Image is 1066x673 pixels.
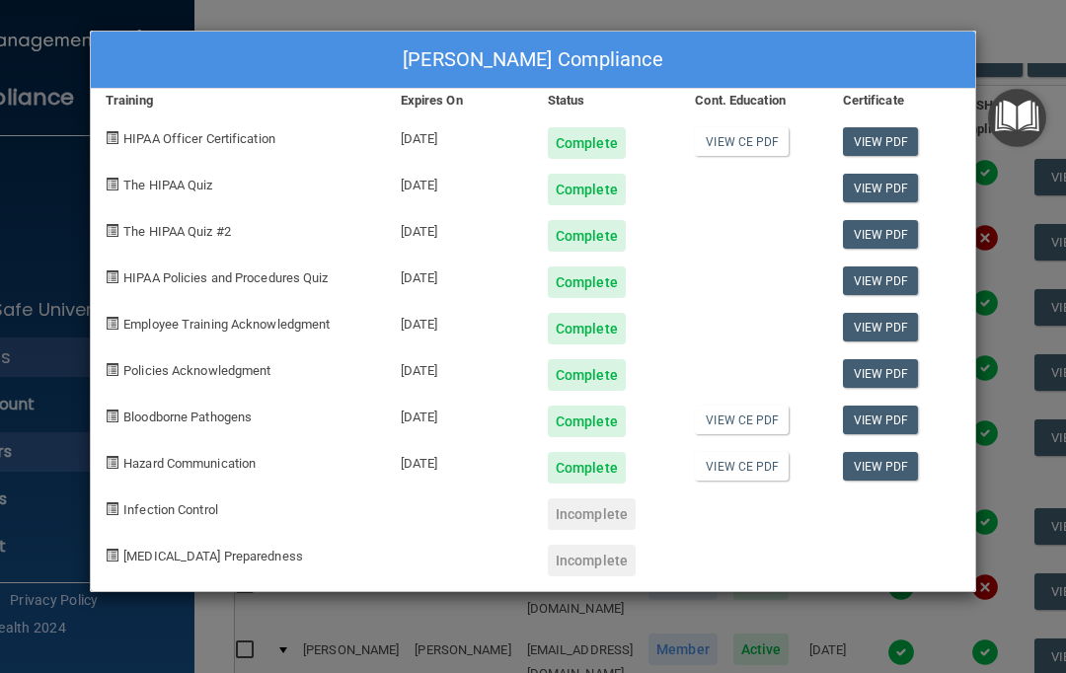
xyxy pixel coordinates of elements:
[843,220,919,249] a: View PDF
[548,313,626,344] div: Complete
[548,220,626,252] div: Complete
[548,498,636,530] div: Incomplete
[123,410,252,424] span: Bloodborne Pathogens
[695,452,789,481] a: View CE PDF
[695,127,789,156] a: View CE PDF
[386,159,533,205] div: [DATE]
[843,452,919,481] a: View PDF
[386,391,533,437] div: [DATE]
[828,89,975,112] div: Certificate
[843,266,919,295] a: View PDF
[91,89,386,112] div: Training
[123,317,330,332] span: Employee Training Acknowledgment
[548,452,626,484] div: Complete
[386,344,533,391] div: [DATE]
[386,89,533,112] div: Expires On
[843,406,919,434] a: View PDF
[548,127,626,159] div: Complete
[386,252,533,298] div: [DATE]
[123,549,303,563] span: [MEDICAL_DATA] Preparedness
[843,174,919,202] a: View PDF
[91,32,975,89] div: [PERSON_NAME] Compliance
[843,359,919,388] a: View PDF
[386,205,533,252] div: [DATE]
[680,89,827,112] div: Cont. Education
[548,359,626,391] div: Complete
[988,89,1046,147] button: Open Resource Center
[123,363,270,378] span: Policies Acknowledgment
[548,545,636,576] div: Incomplete
[123,178,212,192] span: The HIPAA Quiz
[123,502,218,517] span: Infection Control
[123,131,275,146] span: HIPAA Officer Certification
[548,266,626,298] div: Complete
[548,406,626,437] div: Complete
[386,112,533,159] div: [DATE]
[123,456,256,471] span: Hazard Communication
[386,298,533,344] div: [DATE]
[533,89,680,112] div: Status
[843,313,919,341] a: View PDF
[843,127,919,156] a: View PDF
[695,406,789,434] a: View CE PDF
[123,270,328,285] span: HIPAA Policies and Procedures Quiz
[548,174,626,205] div: Complete
[123,224,231,239] span: The HIPAA Quiz #2
[386,437,533,484] div: [DATE]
